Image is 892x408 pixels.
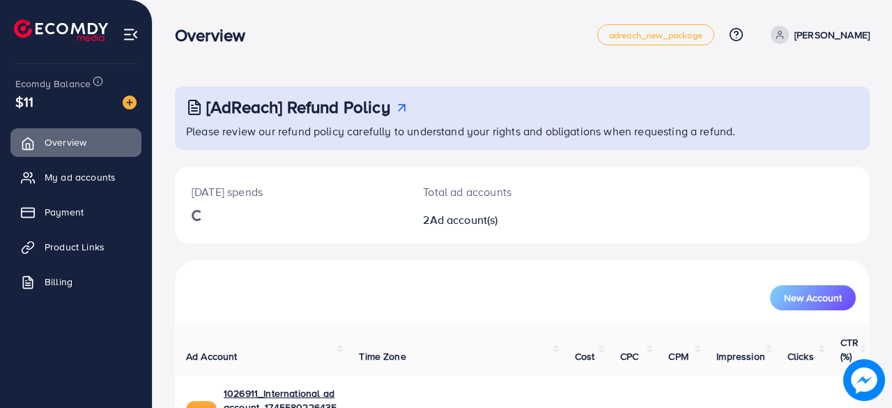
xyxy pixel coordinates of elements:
a: [PERSON_NAME] [765,26,870,44]
span: Ecomdy Balance [15,77,91,91]
span: Product Links [45,240,105,254]
a: Product Links [10,233,141,261]
p: Total ad accounts [423,183,563,200]
span: Ad Account [186,349,238,363]
span: $11 [15,91,33,112]
a: Payment [10,198,141,226]
span: My ad accounts [45,170,116,184]
h3: [AdReach] Refund Policy [206,97,390,117]
button: New Account [770,285,856,310]
span: Time Zone [359,349,406,363]
span: CPM [668,349,688,363]
a: adreach_new_package [597,24,714,45]
a: Overview [10,128,141,156]
a: Billing [10,268,141,296]
span: New Account [784,293,842,303]
h2: 2 [423,213,563,227]
p: Please review our refund policy carefully to understand your rights and obligations when requesti... [186,123,861,139]
a: My ad accounts [10,163,141,191]
p: [PERSON_NAME] [794,27,870,43]
span: Billing [45,275,72,289]
span: CTR (%) [840,335,859,363]
img: image [843,359,885,401]
img: logo [14,20,108,41]
span: Overview [45,135,86,149]
p: [DATE] spends [192,183,390,200]
span: Clicks [787,349,814,363]
span: Cost [575,349,595,363]
img: image [123,96,137,109]
span: adreach_new_package [609,31,702,40]
img: menu [123,27,139,43]
span: Ad account(s) [430,212,498,227]
h3: Overview [175,25,256,45]
span: Payment [45,205,84,219]
span: Impression [716,349,765,363]
span: CPC [620,349,638,363]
